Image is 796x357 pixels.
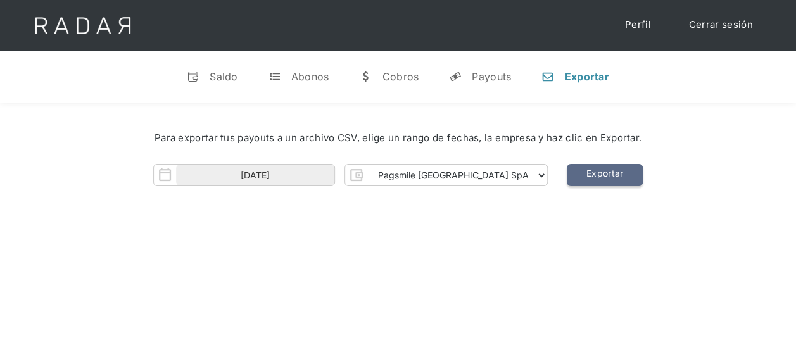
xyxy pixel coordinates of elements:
div: v [187,70,199,83]
div: t [268,70,281,83]
div: Payouts [472,70,511,83]
div: w [359,70,372,83]
div: Cobros [382,70,419,83]
a: Cerrar sesión [676,13,766,37]
div: Exportar [564,70,609,83]
div: Saldo [210,70,238,83]
a: Exportar [567,164,643,186]
div: Para exportar tus payouts a un archivo CSV, elige un rango de fechas, la empresa y haz clic en Ex... [38,131,758,146]
div: y [449,70,462,83]
a: Perfil [612,13,664,37]
div: Abonos [291,70,329,83]
div: n [541,70,554,83]
form: Form [153,164,548,186]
